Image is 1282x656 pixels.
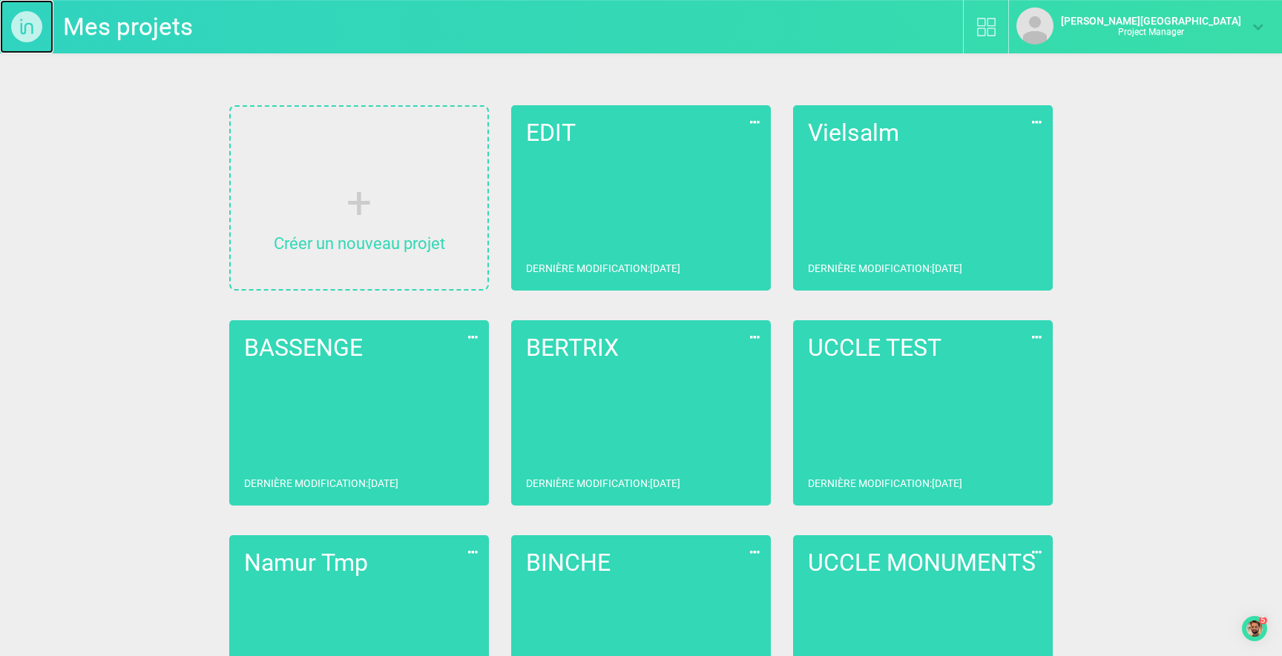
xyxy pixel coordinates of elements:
[808,476,962,491] p: Dernière modification : [DATE]
[526,120,756,146] h2: EDIT
[1242,616,1267,641] div: Open Checklist, remaining modules: 5
[244,476,398,491] p: Dernière modification : [DATE]
[526,335,756,361] h2: BERTRIX
[1016,7,1263,44] a: [PERSON_NAME][GEOGRAPHIC_DATA]Project Manager
[511,105,771,291] a: EDITDernière modification:[DATE]
[511,320,771,506] a: BERTRIXDernière modification:[DATE]
[1242,616,1267,641] button: launcher-image-alternative-text
[231,107,487,289] a: Créer un nouveau projet
[1061,27,1241,37] p: Project Manager
[63,7,193,46] a: Mes projets
[1061,15,1241,27] strong: [PERSON_NAME][GEOGRAPHIC_DATA]
[977,18,996,36] img: biblio.svg
[244,550,474,576] h2: Namur Tmp
[244,335,474,361] h2: BASSENGE
[526,550,756,576] h2: BINCHE
[808,335,1038,361] h2: UCCLE TEST
[1259,617,1266,624] div: 5
[808,120,1038,146] h2: Vielsalm
[526,476,680,491] p: Dernière modification : [DATE]
[229,320,489,506] a: BASSENGEDernière modification:[DATE]
[793,105,1053,291] a: VielsalmDernière modification:[DATE]
[1016,7,1053,44] img: default_avatar.png
[793,320,1053,506] a: UCCLE TESTDernière modification:[DATE]
[808,261,962,276] p: Dernière modification : [DATE]
[808,550,1038,576] h2: UCCLE MONUMENTS
[231,228,487,259] p: Créer un nouveau projet
[526,261,680,276] p: Dernière modification : [DATE]
[1246,620,1263,637] img: launcher-image-alternative-text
